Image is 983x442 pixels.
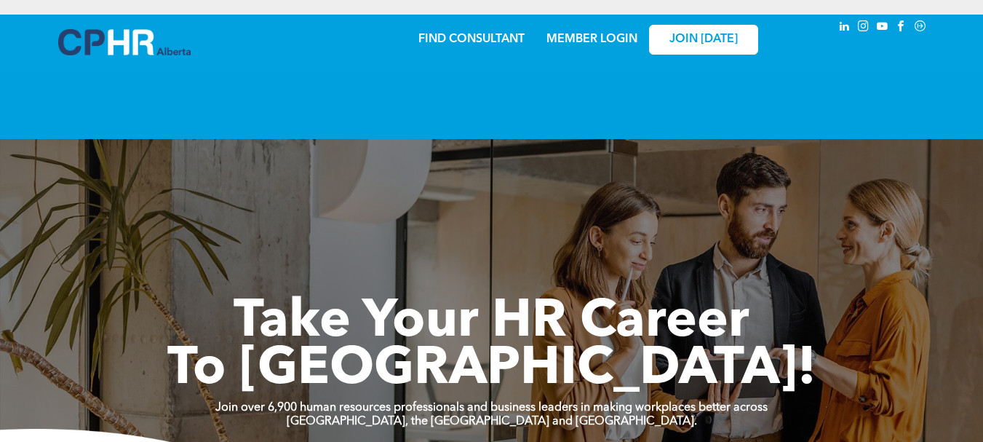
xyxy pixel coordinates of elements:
strong: Join over 6,900 human resources professionals and business leaders in making workplaces better ac... [215,402,768,414]
span: To [GEOGRAPHIC_DATA]! [167,344,816,396]
img: A blue and white logo for cp alberta [58,29,191,55]
strong: [GEOGRAPHIC_DATA], the [GEOGRAPHIC_DATA] and [GEOGRAPHIC_DATA]. [287,416,697,427]
a: JOIN [DATE] [649,25,758,55]
a: facebook [894,18,910,38]
span: JOIN [DATE] [669,33,738,47]
a: Social network [912,18,928,38]
a: MEMBER LOGIN [546,33,637,45]
a: linkedin [837,18,853,38]
span: Take Your HR Career [234,296,749,349]
a: FIND CONSULTANT [418,33,525,45]
a: instagram [856,18,872,38]
a: youtube [875,18,891,38]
